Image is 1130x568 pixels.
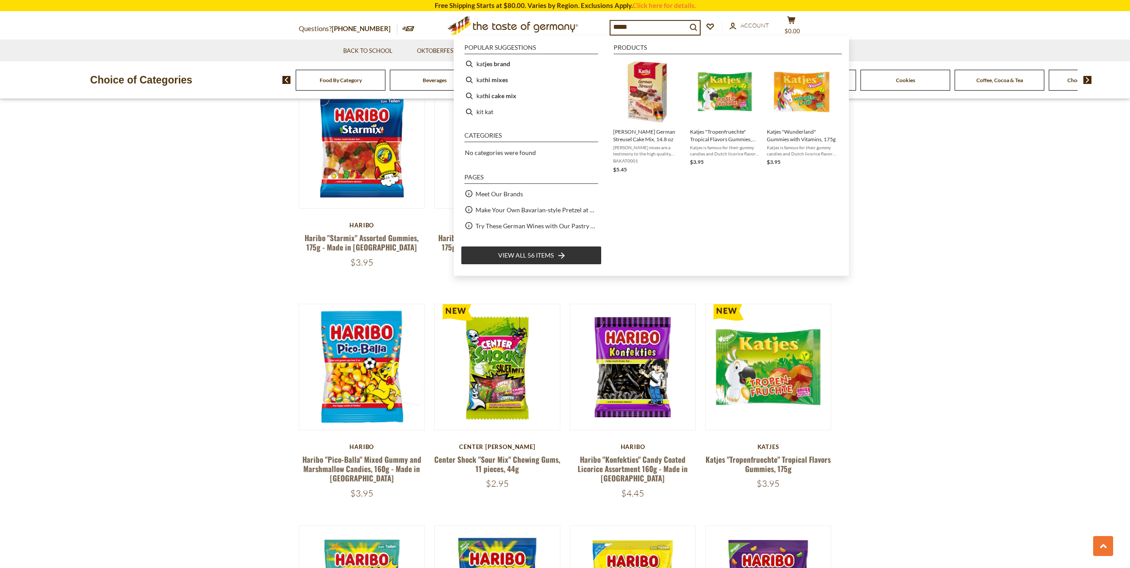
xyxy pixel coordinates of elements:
[686,56,763,178] li: Katjes "Tropenfruechte" Tropical Flavors Gummies, 175g
[461,202,602,218] li: Make Your Own Bavarian-style Pretzel at Home
[461,186,602,202] li: Meet Our Brands
[332,24,391,32] a: [PHONE_NUMBER]
[778,16,805,38] button: $0.00
[305,232,419,253] a: Haribo "Starmix" Assorted Gummies, 175g - Made in [GEOGRAPHIC_DATA]
[423,77,447,83] a: Beverages
[706,304,831,430] img: Katjes "Tropenfruechte" Tropical Flavors Gummies, 175g
[282,76,291,84] img: previous arrow
[693,60,757,124] img: Katjes Tropen-Fruchte
[476,189,523,199] a: Meet Our Brands
[896,77,915,83] a: Cookies
[690,128,760,143] span: Katjes "Tropenfruechte" Tropical Flavors Gummies, 175g
[570,304,696,430] img: Haribo "Konfekties" Candy Coated Licorice Assortment 160g - Made in Germany
[464,132,598,142] li: Categories
[769,60,834,124] img: Katjes Wunder-Land Vitamin
[461,246,602,265] li: View all 56 items
[730,21,769,31] a: Account
[785,28,800,35] span: $0.00
[613,128,683,143] span: [PERSON_NAME] German Streusel Cake Mix, 14.8 oz
[767,144,837,157] span: Katjes is famous for their gummy candies and Dutch licorice flavors, including these tasty gummie...
[461,218,602,234] li: Try These German Wines with Our Pastry or Charcuterie
[461,104,602,120] li: kit kat
[690,60,760,174] a: Katjes Tropen-FruchteKatjes "Tropenfruechte" Tropical Flavors Gummies, 175gKatjes is famous for t...
[350,257,373,268] span: $3.95
[613,166,627,173] span: $5.45
[476,221,598,231] a: Try These German Wines with Our Pastry or Charcuterie
[741,22,769,29] span: Account
[464,174,598,184] li: Pages
[485,91,516,101] b: hi cake mix
[476,205,598,215] a: Make Your Own Bavarian-style Pretzel at Home
[690,144,760,157] span: Katjes is famous for their gummy candies and Dutch licorice flavors, including these tasty tropic...
[767,128,837,143] span: Katjes "Wunderland" Gummies with Vitamins, 175g
[486,478,509,489] span: $2.95
[320,77,362,83] a: Food By Category
[633,1,696,9] a: Click here for details.
[454,36,849,276] div: Instant Search Results
[435,304,560,430] img: Center Shock "Sour Mix" Chewing Gums, 11 pieces, 44g
[438,232,556,253] a: Haribo "Schlümpfe" Smurfs Gummies, 175g - Made in [GEOGRAPHIC_DATA]
[613,144,683,157] span: [PERSON_NAME] mixes are a testimony to the high quality, artisan German baking crafts, bridging t...
[461,56,602,72] li: katjes brand
[690,159,704,165] span: $3.95
[485,59,510,69] b: jes brand
[434,222,561,229] div: Haribo
[614,44,842,54] li: Products
[299,443,425,450] div: Haribo
[299,23,397,35] p: Questions?
[1067,77,1120,83] a: Chocolate & Marzipan
[763,56,840,178] li: Katjes "Wunderland" Gummies with Vitamins, 175g
[706,454,831,474] a: Katjes "Tropenfruechte" Tropical Flavors Gummies, 175g
[578,454,688,484] a: Haribo "Konfekties" Candy Coated Licorice Assortment 160g - Made in [GEOGRAPHIC_DATA]
[434,454,560,474] a: Center Shock "Sour Mix" Chewing Gums, 11 pieces, 44g
[570,443,696,450] div: Haribo
[417,46,463,56] a: Oktoberfest
[498,250,554,260] span: View all 56 items
[350,488,373,499] span: $3.95
[461,72,602,88] li: kathi mixes
[767,159,781,165] span: $3.95
[299,222,425,229] div: Haribo
[299,83,425,208] img: Haribo "Starmix" Assorted Gummies, 175g - Made in Germany
[343,46,393,56] a: Back to School
[302,454,421,484] a: Haribo "Pico-Balla" Mixed Gummy and Marshmallow Candies, 160g - Made in [GEOGRAPHIC_DATA]
[613,158,683,164] span: BAKAT0001
[461,88,602,104] li: kathi cake mix
[610,56,686,178] li: Kathi German Streusel Cake Mix, 14.8 oz
[767,60,837,174] a: Katjes Wunder-Land VitaminKatjes "Wunderland" Gummies with Vitamins, 175gKatjes is famous for the...
[621,488,644,499] span: $4.45
[705,443,832,450] div: Katjes
[464,44,598,54] li: Popular suggestions
[1083,76,1092,84] img: next arrow
[757,478,780,489] span: $3.95
[435,83,560,208] img: Haribo "Schlümpfe" Smurfs Gummies, 175g - Made in Germany
[485,75,508,85] b: hi mixes
[465,149,536,156] span: No categories were found
[299,304,425,430] img: Haribo "Pico-Balla" Mixed Gummy and Marshmallow Candies, 160g - Made in Germany
[434,443,561,450] div: Center [PERSON_NAME]
[976,77,1023,83] a: Coffee, Cocoa & Tea
[613,60,683,174] a: [PERSON_NAME] German Streusel Cake Mix, 14.8 oz[PERSON_NAME] mixes are a testimony to the high qu...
